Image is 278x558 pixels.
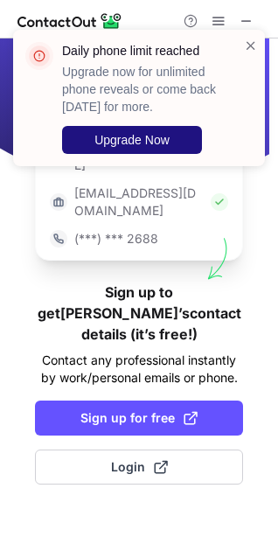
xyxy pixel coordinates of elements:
[94,133,170,147] span: Upgrade Now
[62,42,223,59] header: Daily phone limit reached
[80,409,198,427] span: Sign up for free
[35,401,243,436] button: Sign up for free
[50,193,67,211] img: https://contactout.com/extension/app/static/media/login-work-icon.638a5007170bc45168077fde17b29a1...
[74,185,204,220] p: [EMAIL_ADDRESS][DOMAIN_NAME]
[25,42,53,70] img: error
[17,10,122,31] img: ContactOut v5.3.10
[62,126,202,154] button: Upgrade Now
[35,352,243,387] p: Contact any professional instantly by work/personal emails or phone.
[111,458,168,476] span: Login
[35,450,243,485] button: Login
[35,282,243,345] h1: Sign up to get [PERSON_NAME]’s contact details (it’s free!)
[62,63,223,115] p: Upgrade now for unlimited phone reveals or come back [DATE] for more.
[50,230,67,248] img: https://contactout.com/extension/app/static/media/login-phone-icon.bacfcb865e29de816d437549d7f4cb...
[211,193,228,211] img: Check Icon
